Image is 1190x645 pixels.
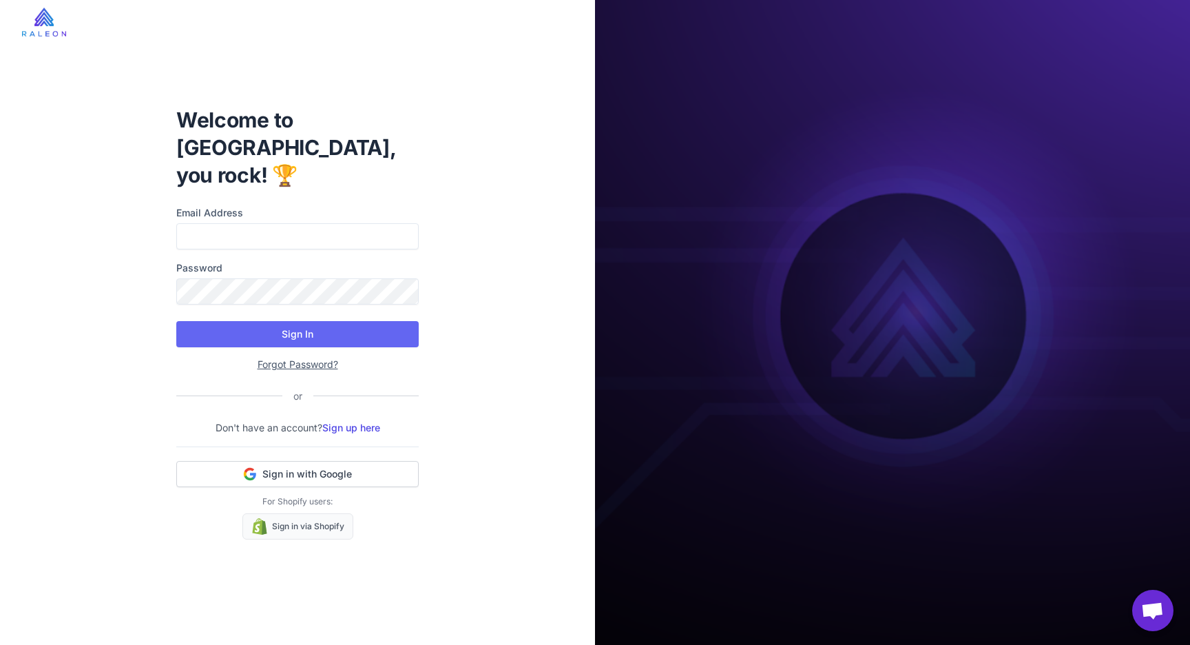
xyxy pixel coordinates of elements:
[176,461,419,487] button: Sign in with Google
[1132,590,1173,631] div: Open chat
[176,495,419,508] p: For Shopify users:
[176,106,419,189] h1: Welcome to [GEOGRAPHIC_DATA], you rock! 🏆
[176,321,419,347] button: Sign In
[176,260,419,276] label: Password
[176,420,419,436] p: Don't have an account?
[262,467,352,481] span: Sign in with Google
[282,389,313,404] div: or
[258,358,338,370] a: Forgot Password?
[176,205,419,221] label: Email Address
[242,513,353,540] a: Sign in via Shopify
[22,8,66,37] img: raleon-logo-whitebg.9aac0268.jpg
[322,422,380,433] a: Sign up here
